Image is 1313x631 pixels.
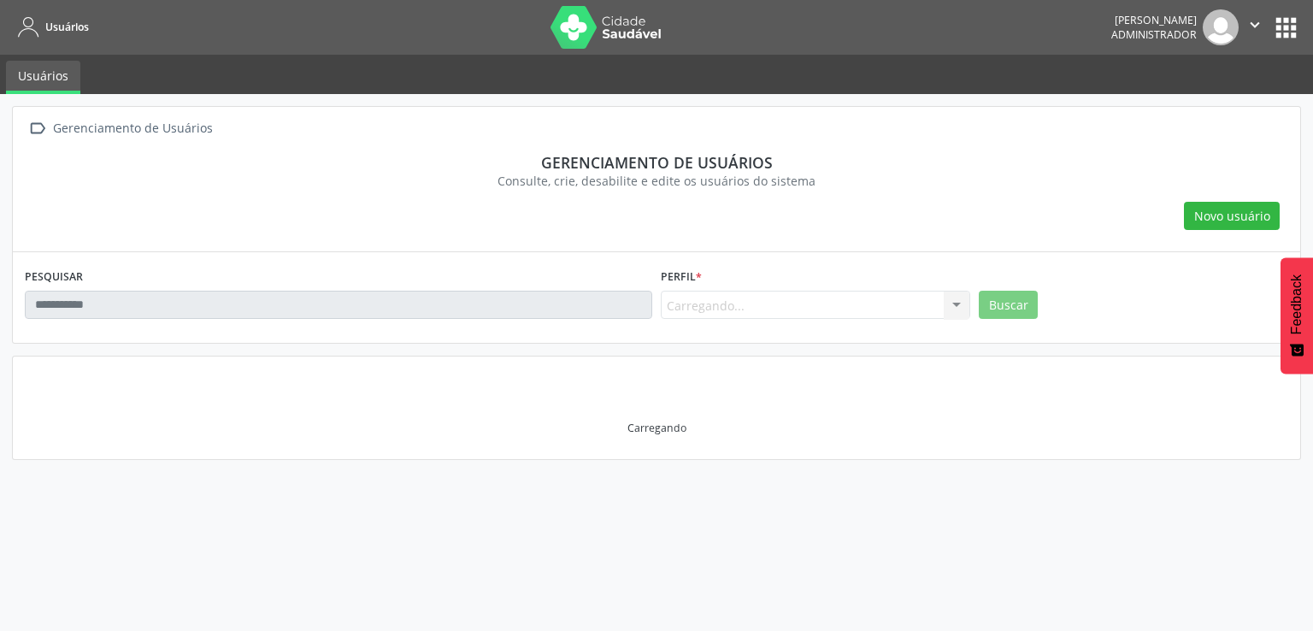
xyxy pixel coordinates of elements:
[25,116,50,141] i: 
[1281,257,1313,374] button: Feedback - Mostrar pesquisa
[979,291,1038,320] button: Buscar
[1245,15,1264,34] i: 
[37,172,1276,190] div: Consulte, crie, desabilite e edite os usuários do sistema
[1194,207,1270,225] span: Novo usuário
[37,153,1276,172] div: Gerenciamento de usuários
[1111,13,1197,27] div: [PERSON_NAME]
[1184,202,1280,231] button: Novo usuário
[6,61,80,94] a: Usuários
[1271,13,1301,43] button: apps
[661,264,702,291] label: Perfil
[50,116,215,141] div: Gerenciamento de Usuários
[12,13,89,41] a: Usuários
[1289,274,1304,334] span: Feedback
[45,20,89,34] span: Usuários
[1111,27,1197,42] span: Administrador
[25,116,215,141] a:  Gerenciamento de Usuários
[25,264,83,291] label: PESQUISAR
[1203,9,1239,45] img: img
[1239,9,1271,45] button: 
[627,421,686,435] div: Carregando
